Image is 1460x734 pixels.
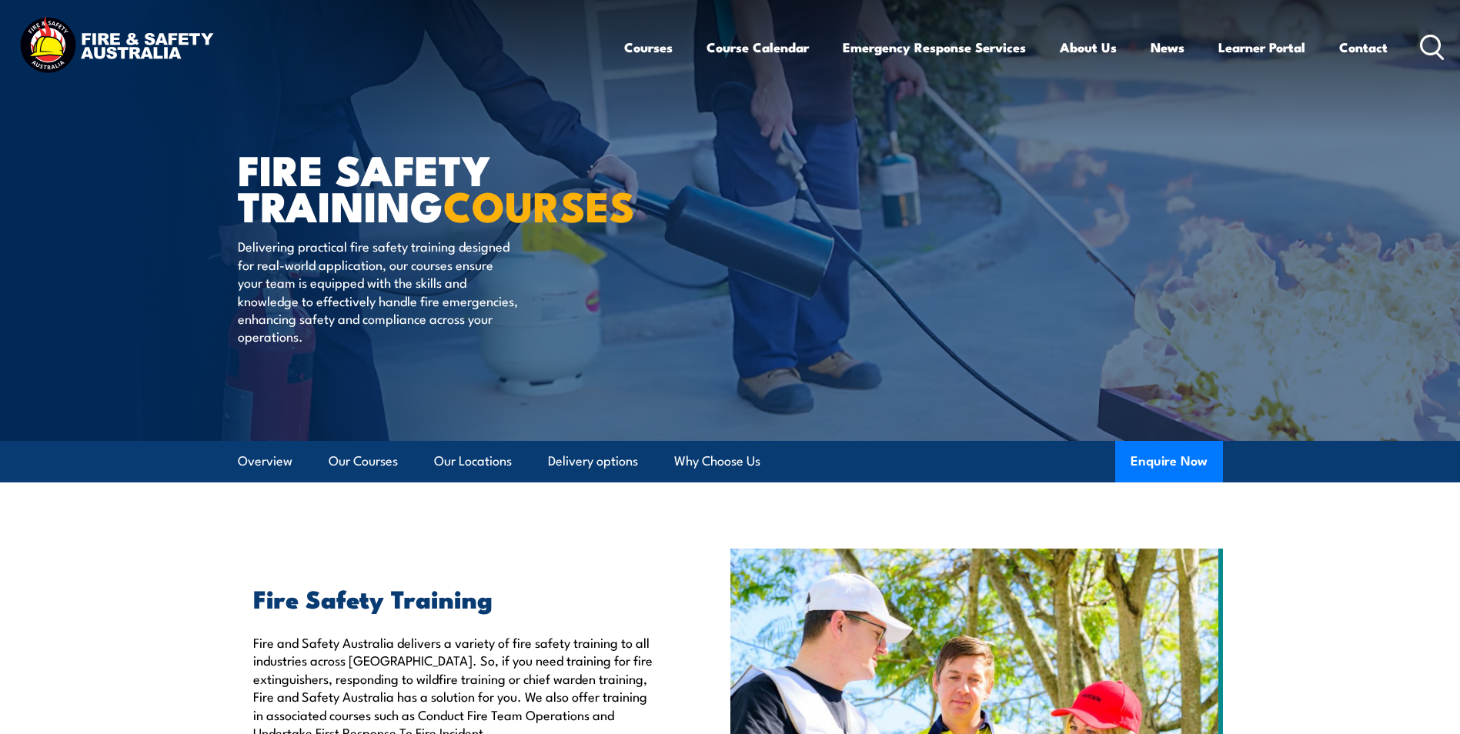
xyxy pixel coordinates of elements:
h2: Fire Safety Training [253,587,660,609]
button: Enquire Now [1115,441,1223,482]
a: Learner Portal [1218,27,1305,68]
strong: COURSES [443,172,635,236]
a: Course Calendar [707,27,809,68]
a: Overview [238,441,292,482]
p: Delivering practical fire safety training designed for real-world application, our courses ensure... [238,237,519,345]
a: Our Locations [434,441,512,482]
a: Emergency Response Services [843,27,1026,68]
a: Courses [624,27,673,68]
a: About Us [1060,27,1117,68]
a: News [1151,27,1184,68]
a: Delivery options [548,441,638,482]
a: Our Courses [329,441,398,482]
a: Contact [1339,27,1388,68]
a: Why Choose Us [674,441,760,482]
h1: FIRE SAFETY TRAINING [238,151,618,222]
